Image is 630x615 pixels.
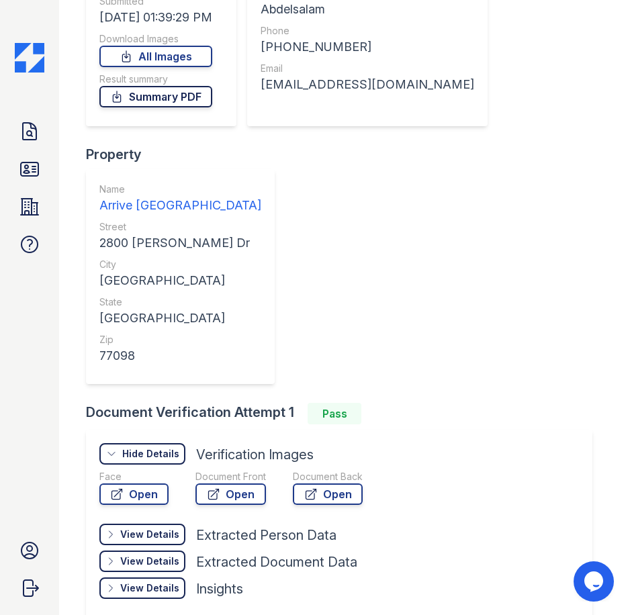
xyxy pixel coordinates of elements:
[120,528,179,541] div: View Details
[99,32,212,46] div: Download Images
[86,145,285,164] div: Property
[99,470,169,483] div: Face
[99,333,261,346] div: Zip
[261,38,474,56] div: [PHONE_NUMBER]
[99,346,261,365] div: 77098
[293,483,363,505] a: Open
[99,183,261,215] a: Name Arrive [GEOGRAPHIC_DATA]
[261,62,474,75] div: Email
[99,295,261,309] div: State
[99,183,261,196] div: Name
[99,271,261,290] div: [GEOGRAPHIC_DATA]
[308,403,361,424] div: Pass
[196,526,336,545] div: Extracted Person Data
[120,581,179,595] div: View Details
[120,555,179,568] div: View Details
[99,258,261,271] div: City
[99,309,261,328] div: [GEOGRAPHIC_DATA]
[261,24,474,38] div: Phone
[99,73,212,86] div: Result summary
[122,447,179,461] div: Hide Details
[99,8,212,27] div: [DATE] 01:39:29 PM
[99,483,169,505] a: Open
[86,403,603,424] div: Document Verification Attempt 1
[99,46,212,67] a: All Images
[195,483,266,505] a: Open
[196,553,357,571] div: Extracted Document Data
[293,470,363,483] div: Document Back
[99,234,261,252] div: 2800 [PERSON_NAME] Dr
[196,579,243,598] div: Insights
[99,220,261,234] div: Street
[196,445,314,464] div: Verification Images
[574,561,617,602] iframe: chat widget
[99,196,261,215] div: Arrive [GEOGRAPHIC_DATA]
[99,86,212,107] a: Summary PDF
[15,43,44,73] img: CE_Icon_Blue-c292c112584629df590d857e76928e9f676e5b41ef8f769ba2f05ee15b207248.png
[261,75,474,94] div: [EMAIL_ADDRESS][DOMAIN_NAME]
[195,470,266,483] div: Document Front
